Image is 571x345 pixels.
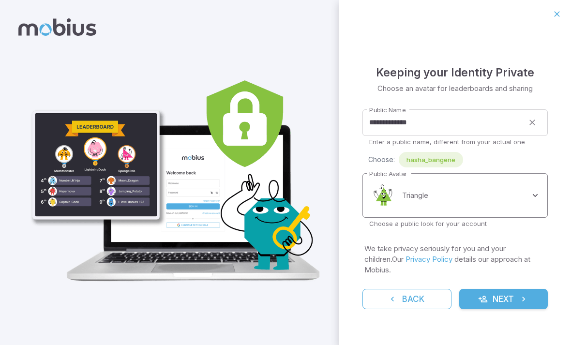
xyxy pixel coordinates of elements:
button: Back [362,289,451,309]
p: We take privacy seriously for you and your children. Our details our approach at Mobius. [364,243,546,275]
h4: Keeping your Identity Private [376,64,534,81]
label: Public Avatar [369,169,406,179]
a: Privacy Policy [406,255,452,264]
p: Triangle [402,190,428,201]
p: Enter a public name, different from your actual one [369,137,541,146]
img: triangle.svg [369,181,398,210]
div: Choose: [368,152,548,167]
label: Public Name [369,105,406,115]
div: hasha_bangene [399,152,463,167]
button: clear [524,114,541,131]
span: hasha_bangene [399,155,463,165]
img: parent_3-illustration [27,55,327,288]
p: Choose an avatar for leaderboards and sharing [377,83,533,94]
button: Next [459,289,548,309]
p: Choose a public look for your account [369,219,541,228]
